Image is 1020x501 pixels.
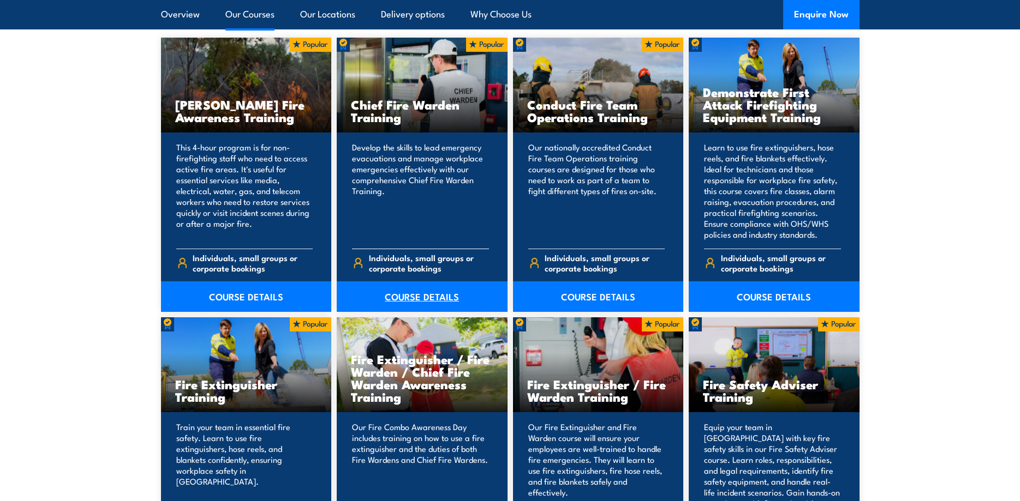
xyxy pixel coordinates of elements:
a: COURSE DETAILS [689,281,860,312]
span: Individuals, small groups or corporate bookings [369,252,489,273]
h3: Demonstrate First Attack Firefighting Equipment Training [703,86,845,123]
a: COURSE DETAILS [513,281,684,312]
a: COURSE DETAILS [161,281,332,312]
p: This 4-hour program is for non-firefighting staff who need to access active fire areas. It's usef... [176,142,313,240]
a: COURSE DETAILS [337,281,508,312]
p: Learn to use fire extinguishers, hose reels, and fire blankets effectively. Ideal for technicians... [704,142,841,240]
span: Individuals, small groups or corporate bookings [721,252,841,273]
p: Our nationally accredited Conduct Fire Team Operations training courses are designed for those wh... [528,142,665,240]
h3: Fire Extinguisher / Fire Warden Training [527,378,670,403]
h3: Fire Extinguisher Training [175,378,318,403]
h3: Fire Safety Adviser Training [703,378,845,403]
span: Individuals, small groups or corporate bookings [545,252,665,273]
h3: Fire Extinguisher / Fire Warden / Chief Fire Warden Awareness Training [351,353,493,403]
h3: Chief Fire Warden Training [351,98,493,123]
span: Individuals, small groups or corporate bookings [193,252,313,273]
h3: [PERSON_NAME] Fire Awareness Training [175,98,318,123]
p: Develop the skills to lead emergency evacuations and manage workplace emergencies effectively wit... [352,142,489,240]
h3: Conduct Fire Team Operations Training [527,98,670,123]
